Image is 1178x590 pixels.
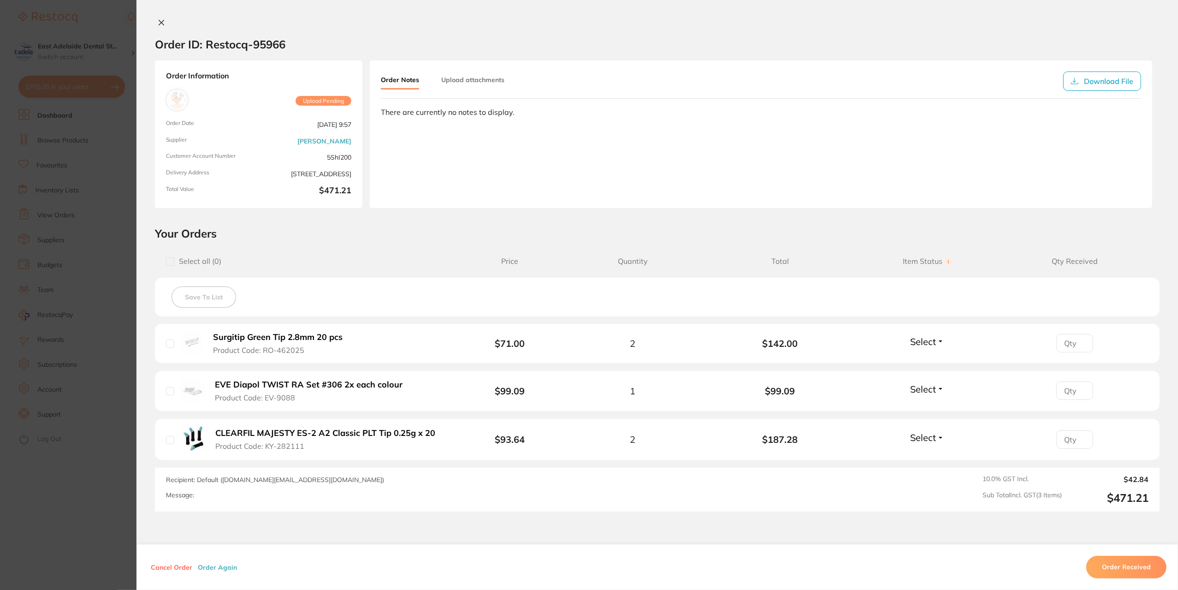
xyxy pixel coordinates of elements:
[297,137,351,145] a: [PERSON_NAME]
[215,442,304,450] span: Product Code: KY-282111
[166,153,255,162] span: Customer Account Number
[1056,334,1093,352] input: Qty
[706,338,854,349] b: $142.00
[210,332,353,355] button: Surgitip Green Tip 2.8mm 20 pcs Product Code: RO-462025
[174,257,221,266] span: Select all ( 0 )
[215,380,403,390] b: EVE Diapol TWIST RA Set #306 2x each colour
[910,432,936,443] span: Select
[381,72,419,89] button: Order Notes
[181,426,206,451] img: CLEARFIL MAJESTY ES-2 A2 Classic PLT Tip 0.25g x 20
[706,386,854,396] b: $99.09
[495,338,525,349] b: $71.00
[907,383,947,395] button: Select
[630,434,635,445] span: 2
[172,286,236,308] button: Save To List
[1001,257,1148,266] span: Qty Received
[166,120,255,129] span: Order Date
[212,380,411,402] button: EVE Diapol TWIST RA Set #306 2x each colour Product Code: EV-9088
[983,491,1062,505] span: Sub Total Incl. GST ( 3 Items)
[262,153,351,162] span: 5ShI200
[181,331,203,353] img: Surgitip Green Tip 2.8mm 20 pcs
[1056,381,1093,400] input: Qty
[215,429,435,438] b: CLEARFIL MAJESTY ES-2 A2 Classic PLT Tip 0.25g x 20
[907,336,947,347] button: Select
[1069,491,1148,505] output: $471.21
[166,137,255,146] span: Supplier
[1069,475,1148,483] output: $42.84
[854,257,1001,266] span: Item Status
[983,475,1062,483] span: 10.0 % GST Incl.
[441,72,504,88] button: Upload attachments
[630,386,635,396] span: 1
[215,393,295,402] span: Product Code: EV-9088
[166,72,351,82] strong: Order Information
[168,91,186,109] img: Henry Schein Halas
[262,186,351,197] b: $471.21
[910,336,936,347] span: Select
[166,476,384,484] span: Recipient: Default ( [DOMAIN_NAME][EMAIL_ADDRESS][DOMAIN_NAME] )
[155,37,285,51] h2: Order ID: Restocq- 95966
[213,428,443,451] button: CLEARFIL MAJESTY ES-2 A2 Classic PLT Tip 0.25g x 20 Product Code: KY-282111
[381,108,1141,116] div: There are currently no notes to display.
[213,346,304,354] span: Product Code: RO-462025
[181,378,205,402] img: EVE Diapol TWIST RA Set #306 2x each colour
[213,333,343,342] b: Surgitip Green Tip 2.8mm 20 pcs
[262,120,351,129] span: [DATE] 9:57
[195,563,240,572] button: Order Again
[706,257,854,266] span: Total
[262,169,351,179] span: [STREET_ADDRESS]
[559,257,706,266] span: Quantity
[296,96,351,106] span: Upload Pending
[706,434,854,445] b: $187.28
[495,434,525,445] b: $93.64
[1086,556,1166,578] button: Order Received
[907,432,947,443] button: Select
[1056,430,1093,449] input: Qty
[155,226,1160,240] h2: Your Orders
[166,186,255,197] span: Total Value
[910,383,936,395] span: Select
[1063,72,1141,91] button: Download File
[166,169,255,179] span: Delivery Address
[148,563,195,572] button: Cancel Order
[166,491,194,499] label: Message:
[495,385,525,397] b: $99.09
[461,257,559,266] span: Price
[630,338,635,349] span: 2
